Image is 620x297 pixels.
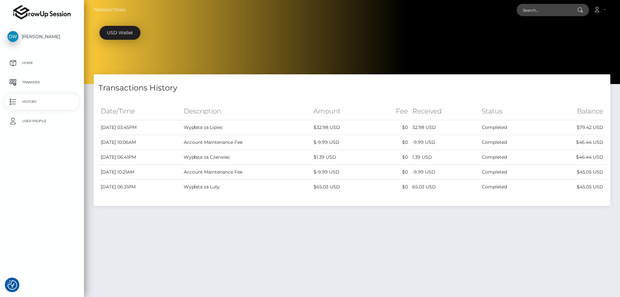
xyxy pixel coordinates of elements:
[410,150,480,165] td: 1.39 USD
[480,102,541,120] th: Status
[376,180,410,195] td: $0
[410,120,480,135] td: 32.98 USD
[181,120,311,135] td: Wypłata za Lipiec
[541,165,605,180] td: $45.05 USD
[99,26,140,40] a: USD Wallet
[376,120,410,135] td: $0
[410,135,480,150] td: -9.99 USD
[480,120,541,135] td: Completed
[480,180,541,195] td: Completed
[181,150,311,165] td: Wypłata za Czerwiec
[98,180,181,195] td: [DATE] 06:31PM
[98,120,181,135] td: [DATE] 03:45PM
[480,135,541,150] td: Completed
[410,180,480,195] td: 65.03 USD
[480,165,541,180] td: Completed
[311,150,376,165] td: $1.39 USD
[376,135,410,150] td: $0
[311,120,376,135] td: $32.98 USD
[541,102,605,120] th: Balance
[7,116,77,126] p: User Profile
[5,113,79,129] a: User Profile
[7,280,17,290] img: Revisit consent button
[181,135,311,150] td: Account Maintenance Fee
[98,150,181,165] td: [DATE] 06:41PM
[480,150,541,165] td: Completed
[181,165,311,180] td: Account Maintenance Fee
[410,165,480,180] td: -9.99 USD
[181,180,311,195] td: Wypłata za Luty
[541,180,605,195] td: $45.05 USD
[98,102,181,120] th: Date/Time
[13,5,71,19] img: MassPay
[311,102,376,120] th: Amount
[98,135,181,150] td: [DATE] 10:06AM
[5,74,79,90] a: Transfer
[7,78,77,87] p: Transfer
[94,3,126,17] a: Transactions
[541,120,605,135] td: $79.42 USD
[311,135,376,150] td: $-9.99 USD
[7,280,17,290] button: Consent Preferences
[7,58,77,68] p: Home
[5,55,79,71] a: Home
[5,94,79,110] a: History
[5,34,79,39] span: [PERSON_NAME]
[517,4,577,16] input: Search...
[98,165,181,180] td: [DATE] 10:21AM
[541,150,605,165] td: $46.44 USD
[98,82,605,94] h4: Transactions History
[376,165,410,180] td: $0
[376,102,410,120] th: Fee
[410,102,480,120] th: Received
[376,150,410,165] td: $0
[311,180,376,195] td: $65.03 USD
[7,97,77,107] p: History
[541,135,605,150] td: $46.44 USD
[311,165,376,180] td: $-9.99 USD
[181,102,311,120] th: Description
